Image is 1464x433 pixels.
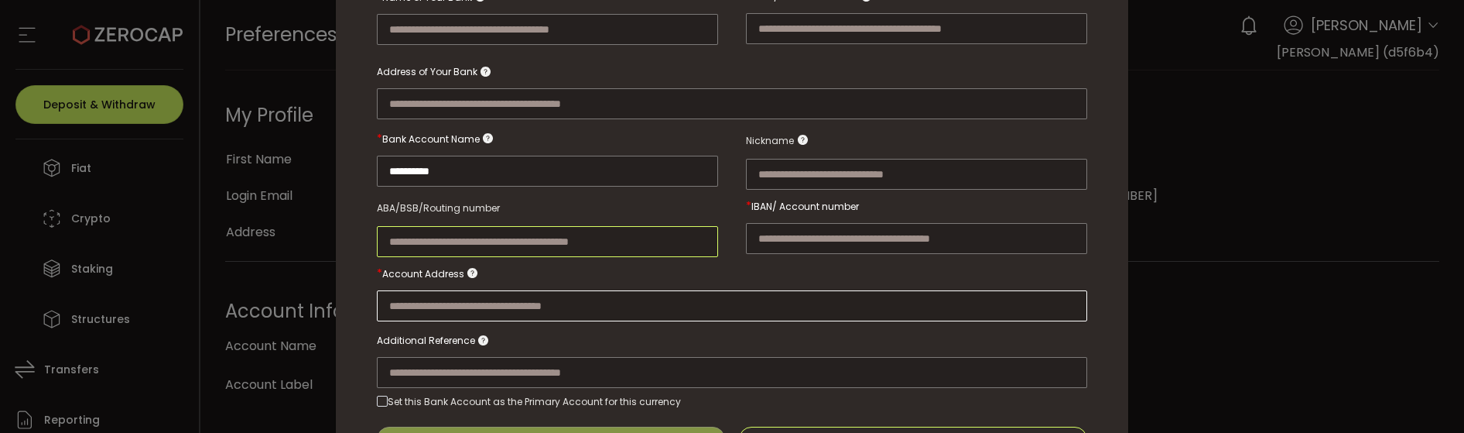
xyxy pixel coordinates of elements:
[746,132,794,150] span: Nickname
[1284,266,1464,433] iframe: Chat Widget
[377,201,500,215] span: ABA/BSB/Routing number
[388,395,681,408] div: Set this Bank Account as the Primary Account for this currency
